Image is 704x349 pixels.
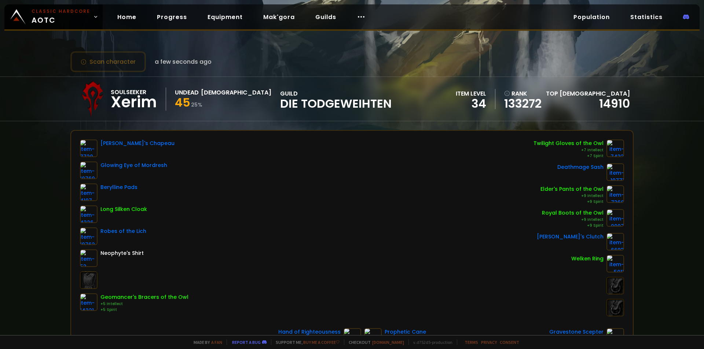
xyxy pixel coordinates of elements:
a: Classic HardcoreAOTC [4,4,103,29]
a: Buy me a coffee [303,339,340,345]
a: Guilds [309,10,342,25]
span: a few seconds ago [155,57,212,66]
div: Hand of Righteousness [278,328,341,336]
div: [PERSON_NAME]'s Chapeau [100,140,175,147]
div: +9 Intellect [540,193,604,199]
a: [DOMAIN_NAME] [372,339,404,345]
span: Die Todgeweihten [280,98,392,109]
div: Twilight Gloves of the Owl [533,140,604,147]
a: Mak'gora [257,10,301,25]
div: Neophyte's Shirt [100,249,144,257]
div: Welken Ring [571,255,604,263]
span: Checkout [344,339,404,345]
span: v. d752d5 - production [408,339,452,345]
div: Top [546,89,630,98]
div: +9 Intellect [542,217,604,223]
div: [DEMOGRAPHIC_DATA] [201,88,271,97]
a: a fan [211,339,222,345]
a: 14910 [599,95,630,112]
img: item-10769 [80,161,98,179]
img: item-5011 [606,255,624,272]
img: item-10771 [606,163,624,181]
div: Geomancer's Bracers of the Owl [100,293,188,301]
div: +7 Spirit [533,153,604,159]
div: +5 Spirit [100,307,188,313]
div: Gravestone Scepter [549,328,604,336]
span: AOTC [32,8,90,26]
a: Report a bug [232,339,261,345]
button: Scan character [70,51,146,72]
div: Berylline Pads [100,183,137,191]
a: 133272 [504,98,542,109]
a: Terms [465,339,478,345]
div: 34 [456,98,486,109]
img: item-7720 [80,140,98,157]
div: item level [456,89,486,98]
div: Long Silken Cloak [100,205,147,213]
div: Elder's Pants of the Owl [540,185,604,193]
div: Prophetic Cane [385,328,426,336]
img: item-9907 [606,209,624,227]
div: [PERSON_NAME]'s Clutch [537,233,604,241]
div: Deathmage Sash [557,163,604,171]
img: item-6693 [606,233,624,250]
a: Statistics [624,10,668,25]
div: +9 Spirit [542,223,604,229]
img: item-53 [80,249,98,267]
div: +7 Intellect [533,147,604,153]
div: rank [504,89,542,98]
div: Soulseeker [111,88,157,97]
img: item-14221 [80,293,98,311]
span: 45 [175,94,190,111]
a: Population [568,10,616,25]
img: item-4326 [80,205,98,223]
img: item-7433 [606,140,624,157]
div: +5 Intellect [100,301,188,307]
small: Classic Hardcore [32,8,90,15]
a: Home [111,10,142,25]
img: item-7368 [606,185,624,203]
div: Undead [175,88,199,97]
small: 25 % [191,101,202,108]
div: Glowing Eye of Mordresh [100,161,167,169]
div: Royal Boots of the Owl [542,209,604,217]
img: item-4197 [80,183,98,201]
span: Support me, [271,339,340,345]
a: Consent [500,339,519,345]
div: Xerim [111,97,157,108]
a: Progress [151,10,193,25]
div: guild [280,89,392,109]
div: Robes of the Lich [100,227,146,235]
img: item-10762 [80,227,98,245]
div: +9 Spirit [540,199,604,205]
span: Made by [189,339,222,345]
span: [DEMOGRAPHIC_DATA] [560,89,630,98]
a: Privacy [481,339,497,345]
a: Equipment [202,10,249,25]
